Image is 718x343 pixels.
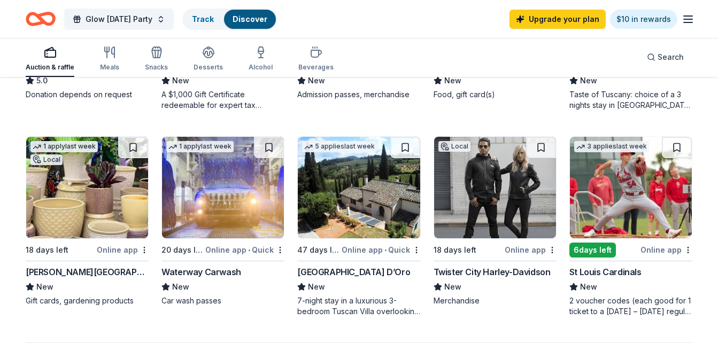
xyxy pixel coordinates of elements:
[248,246,250,254] span: •
[100,42,119,77] button: Meals
[249,63,273,72] div: Alcohol
[161,295,284,306] div: Car wash passes
[569,295,692,317] div: 2 voucher codes (each good for 1 ticket to a [DATE] – [DATE] regular season Cardinals game)
[162,137,284,238] img: Image for Waterway Carwash
[205,243,284,256] div: Online app Quick
[26,89,149,100] div: Donation depends on request
[298,63,334,72] div: Beverages
[434,266,551,278] div: Twister City Harley-Davidson
[570,137,692,238] img: Image for St Louis Cardinals
[297,244,339,256] div: 47 days left
[26,266,149,278] div: [PERSON_NAME][GEOGRAPHIC_DATA]
[161,244,203,256] div: 20 days left
[434,137,556,238] img: Image for Twister City Harley-Davidson
[233,14,267,24] a: Discover
[192,14,213,24] a: Track
[297,266,410,278] div: [GEOGRAPHIC_DATA] D’Oro
[100,63,119,72] div: Meals
[658,51,684,64] span: Search
[569,266,642,278] div: St Louis Cardinals
[161,136,284,306] a: Image for Waterway Carwash1 applylast week20 days leftOnline app•QuickWaterway CarwashNewCar wash...
[26,42,74,77] button: Auction & raffle
[172,74,189,87] span: New
[569,136,692,317] a: Image for St Louis Cardinals3 applieslast week6days leftOnline appSt Louis CardinalsNew2 voucher ...
[505,243,557,256] div: Online app
[434,244,476,256] div: 18 days left
[297,136,420,317] a: Image for Villa Sogni D’Oro5 applieslast week47 days leftOnline app•Quick[GEOGRAPHIC_DATA] D’OroN...
[26,6,56,32] a: Home
[161,89,284,111] div: A $1,000 Gift Certificate redeemable for expert tax preparation or tax resolution services—recipi...
[297,89,420,100] div: Admission passes, merchandise
[434,89,557,100] div: Food, gift card(s)
[26,63,74,72] div: Auction & raffle
[298,137,420,238] img: Image for Villa Sogni D’Oro
[509,10,606,29] a: Upgrade your plan
[434,136,557,306] a: Image for Twister City Harley-DavidsonLocal18 days leftOnline appTwister City Harley-DavidsonNewM...
[26,244,68,256] div: 18 days left
[194,42,223,77] button: Desserts
[638,46,692,68] button: Search
[30,141,98,152] div: 1 apply last week
[298,42,334,77] button: Beverages
[610,10,677,29] a: $10 in rewards
[36,74,48,87] span: 5.0
[26,137,148,238] img: Image for Johnson's Garden Center
[30,154,63,165] div: Local
[297,295,420,317] div: 7-night stay in a luxurious 3-bedroom Tuscan Villa overlooking a vineyard and the ancient walled ...
[444,74,461,87] span: New
[640,243,692,256] div: Online app
[161,266,241,278] div: Waterway Carwash
[308,74,325,87] span: New
[172,280,189,293] span: New
[36,280,53,293] span: New
[166,141,234,152] div: 1 apply last week
[308,280,325,293] span: New
[26,136,149,306] a: Image for Johnson's Garden Center1 applylast weekLocal18 days leftOnline app[PERSON_NAME][GEOGRAP...
[342,243,421,256] div: Online app Quick
[97,243,149,256] div: Online app
[580,280,597,293] span: New
[145,42,168,77] button: Snacks
[438,141,470,152] div: Local
[434,295,557,306] div: Merchandise
[384,246,387,254] span: •
[194,63,223,72] div: Desserts
[145,63,168,72] div: Snacks
[574,141,649,152] div: 3 applies last week
[569,243,616,258] div: 6 days left
[26,295,149,306] div: Gift cards, gardening products
[64,9,174,30] button: Glow [DATE] Party
[249,42,273,77] button: Alcohol
[444,280,461,293] span: New
[569,89,692,111] div: Taste of Tuscany: choice of a 3 nights stay in [GEOGRAPHIC_DATA] or a 5 night stay in [GEOGRAPHIC...
[580,74,597,87] span: New
[182,9,277,30] button: TrackDiscover
[86,13,152,26] span: Glow [DATE] Party
[302,141,377,152] div: 5 applies last week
